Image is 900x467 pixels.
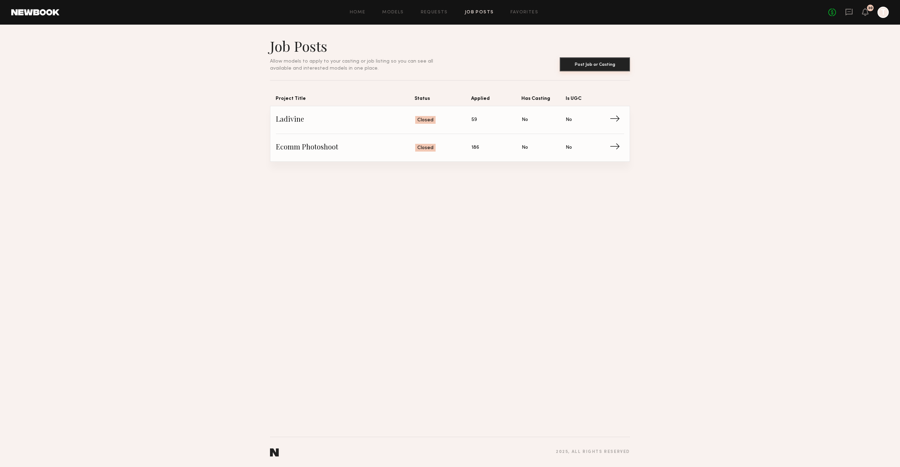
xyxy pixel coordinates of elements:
[610,142,624,153] span: →
[610,115,624,125] span: →
[566,116,572,124] span: No
[560,58,630,72] a: Post Job or Casting
[877,7,889,18] a: T
[270,37,450,55] h1: Job Posts
[868,6,873,10] div: 30
[276,134,624,161] a: Ecomm PhotoshootClosed186NoNo→
[270,59,433,71] span: Allow models to apply to your casting or job listing so you can see all available and interested ...
[471,95,521,106] span: Applied
[350,10,366,15] a: Home
[276,142,415,153] span: Ecomm Photoshoot
[471,116,477,124] span: 59
[465,10,494,15] a: Job Posts
[417,117,433,124] span: Closed
[522,144,528,152] span: No
[521,95,566,106] span: Has Casting
[276,115,415,125] span: Ladivine
[276,106,624,134] a: LadivineClosed59NoNo→
[566,144,572,152] span: No
[556,450,630,454] div: 2025 , all rights reserved
[421,10,448,15] a: Requests
[510,10,538,15] a: Favorites
[414,95,471,106] span: Status
[560,57,630,71] button: Post Job or Casting
[522,116,528,124] span: No
[382,10,404,15] a: Models
[566,95,610,106] span: Is UGC
[471,144,479,152] span: 186
[417,145,433,152] span: Closed
[276,95,414,106] span: Project Title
